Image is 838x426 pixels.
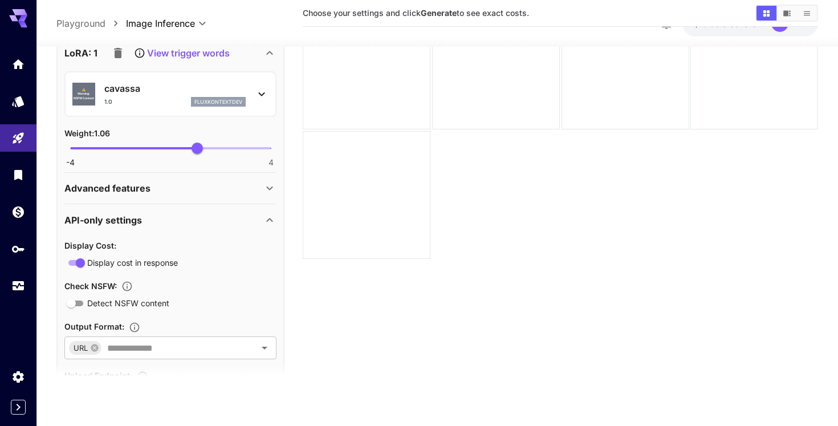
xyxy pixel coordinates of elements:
[64,181,150,195] p: Advanced features
[64,322,124,331] span: Output Format :
[194,98,242,106] p: fluxkontextdev
[117,281,137,292] button: When enabled, the API uses a pre-trained model to flag content that may be NSFW. The response wil...
[87,297,169,309] span: Detect NSFW content
[303,8,529,18] span: Choose your settings and click to see exact costs.
[64,281,117,291] span: Check NSFW :
[797,6,817,21] button: Show media in list view
[104,98,112,106] p: 1.0
[257,340,272,356] button: Open
[134,46,230,60] button: View trigger words
[64,46,97,60] p: LoRA: 1
[69,342,92,355] span: URL
[11,370,25,384] div: Settings
[777,6,797,21] button: Show media in video view
[421,8,457,18] b: Generate
[104,82,246,95] p: cavassa
[74,96,94,101] span: NSFW Content
[66,157,75,168] span: -4
[694,19,722,29] span: $19.56
[147,46,230,60] p: View trigger words
[11,400,26,415] button: Expand sidebar
[722,19,762,29] span: credits left
[11,131,25,145] div: Playground
[269,157,274,168] span: 4
[756,6,776,21] button: Show media in grid view
[64,213,142,227] p: API-only settings
[124,322,145,333] button: Specifies how the image is returned based on your use case: base64Data for embedding in code, dat...
[755,5,818,22] div: Show media in grid viewShow media in video viewShow media in list view
[11,57,25,71] div: Home
[64,128,110,138] span: Weight : 1.06
[64,39,276,67] div: LoRA: 1View trigger words
[64,175,276,202] div: Advanced features
[64,206,276,234] div: API-only settings
[64,241,116,250] span: Display Cost :
[56,17,105,30] a: Playground
[126,17,195,30] span: Image Inference
[72,77,269,112] div: ⚠️Warning:NSFW Contentcavassa1.0fluxkontextdev
[11,279,25,293] div: Usage
[56,17,126,30] nav: breadcrumb
[78,92,90,96] span: Warning:
[11,242,25,256] div: API Keys
[87,257,178,269] span: Display cost in response
[69,341,101,355] div: URL
[11,94,25,108] div: Models
[11,205,25,219] div: Wallet
[82,88,86,92] span: ⚠️
[11,168,25,182] div: Library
